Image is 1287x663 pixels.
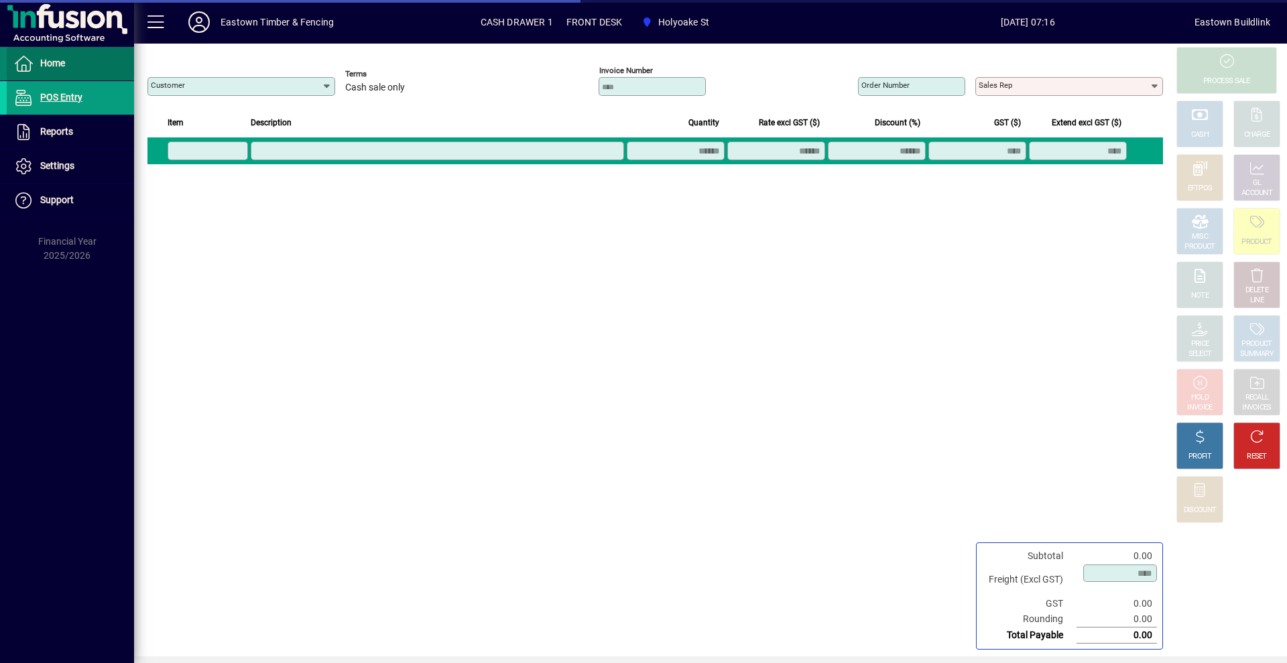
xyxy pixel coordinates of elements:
[759,115,820,130] span: Rate excl GST ($)
[994,115,1021,130] span: GST ($)
[1191,393,1209,403] div: HOLD
[1188,349,1212,359] div: SELECT
[7,47,134,80] a: Home
[861,80,910,90] mat-label: Order number
[40,92,82,103] span: POS Entry
[566,11,623,33] span: FRONT DESK
[1250,296,1264,306] div: LINE
[345,82,405,93] span: Cash sale only
[1247,452,1267,462] div: RESET
[1245,286,1268,296] div: DELETE
[1241,237,1272,247] div: PRODUCT
[7,115,134,149] a: Reports
[1077,596,1157,611] td: 0.00
[178,10,221,34] button: Profile
[1253,178,1262,188] div: GL
[861,11,1194,33] span: [DATE] 07:16
[1241,188,1272,198] div: ACCOUNT
[151,80,185,90] mat-label: Customer
[1077,627,1157,644] td: 0.00
[1188,184,1213,194] div: EFTPOS
[1245,393,1269,403] div: RECALL
[1191,130,1209,140] div: CASH
[658,11,709,33] span: Holyoake St
[168,115,184,130] span: Item
[1244,130,1270,140] div: CHARGE
[688,115,719,130] span: Quantity
[1191,339,1209,349] div: PRICE
[982,596,1077,611] td: GST
[40,194,74,205] span: Support
[982,564,1077,596] td: Freight (Excl GST)
[40,160,74,171] span: Settings
[481,11,553,33] span: CASH DRAWER 1
[221,11,334,33] div: Eastown Timber & Fencing
[1077,548,1157,564] td: 0.00
[1241,339,1272,349] div: PRODUCT
[1203,76,1250,86] div: PROCESS SALE
[1077,611,1157,627] td: 0.00
[636,10,715,34] span: Holyoake St
[7,149,134,183] a: Settings
[1052,115,1121,130] span: Extend excl GST ($)
[345,70,426,78] span: Terms
[251,115,292,130] span: Description
[982,627,1077,644] td: Total Payable
[40,126,73,137] span: Reports
[1187,403,1212,413] div: INVOICE
[1191,291,1209,301] div: NOTE
[40,58,65,68] span: Home
[875,115,920,130] span: Discount (%)
[982,611,1077,627] td: Rounding
[1194,11,1270,33] div: Eastown Buildlink
[982,548,1077,564] td: Subtotal
[599,66,653,75] mat-label: Invoice number
[1192,232,1208,242] div: MISC
[1240,349,1274,359] div: SUMMARY
[1184,505,1216,516] div: DISCOUNT
[1242,403,1271,413] div: INVOICES
[7,184,134,217] a: Support
[1184,242,1215,252] div: PRODUCT
[1188,452,1211,462] div: PROFIT
[979,80,1012,90] mat-label: Sales rep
